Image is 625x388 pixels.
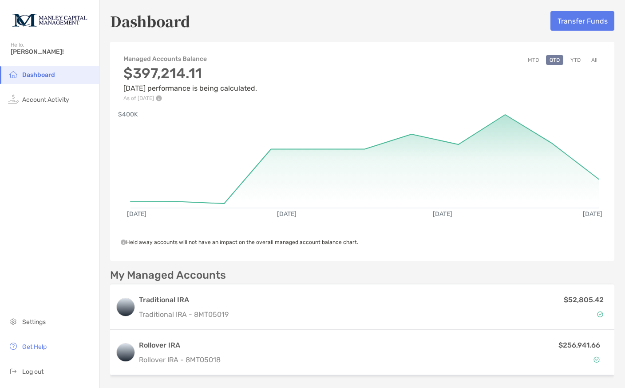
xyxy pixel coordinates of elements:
[139,340,433,351] h3: Rollover IRA
[22,318,46,326] span: Settings
[564,294,604,305] p: $52,805.42
[597,311,603,317] img: Account Status icon
[433,210,452,218] text: [DATE]
[8,69,19,80] img: household icon
[567,55,584,65] button: YTD
[11,4,88,36] img: Zoe Logo
[8,316,19,327] img: settings icon
[583,210,602,218] text: [DATE]
[593,356,600,363] img: Account Status icon
[139,309,229,320] p: Traditional IRA - 8MT05019
[22,71,55,79] span: Dashboard
[524,55,542,65] button: MTD
[8,341,19,352] img: get-help icon
[8,94,19,104] img: activity icon
[139,354,433,365] p: Rollover IRA - 8MT05018
[123,65,257,101] div: [DATE] performance is being calculated.
[8,366,19,376] img: logout icon
[123,55,257,63] h4: Managed Accounts Balance
[277,210,297,218] text: [DATE]
[118,111,138,118] text: $400K
[22,343,47,351] span: Get Help
[546,55,563,65] button: QTD
[117,344,134,361] img: logo account
[139,295,229,305] h3: Traditional IRA
[123,65,257,82] h3: $397,214.11
[110,11,190,31] h5: Dashboard
[22,368,44,376] span: Log out
[22,96,69,104] span: Account Activity
[110,270,226,281] p: My Managed Accounts
[156,95,162,101] img: Performance Info
[117,298,134,316] img: logo account
[127,210,146,218] text: [DATE]
[11,48,94,56] span: [PERSON_NAME]!
[123,95,257,101] p: As of [DATE]
[588,55,601,65] button: All
[121,239,358,245] span: Held away accounts will not have an impact on the overall managed account balance chart.
[558,340,600,351] p: $256,941.66
[550,11,614,31] button: Transfer Funds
